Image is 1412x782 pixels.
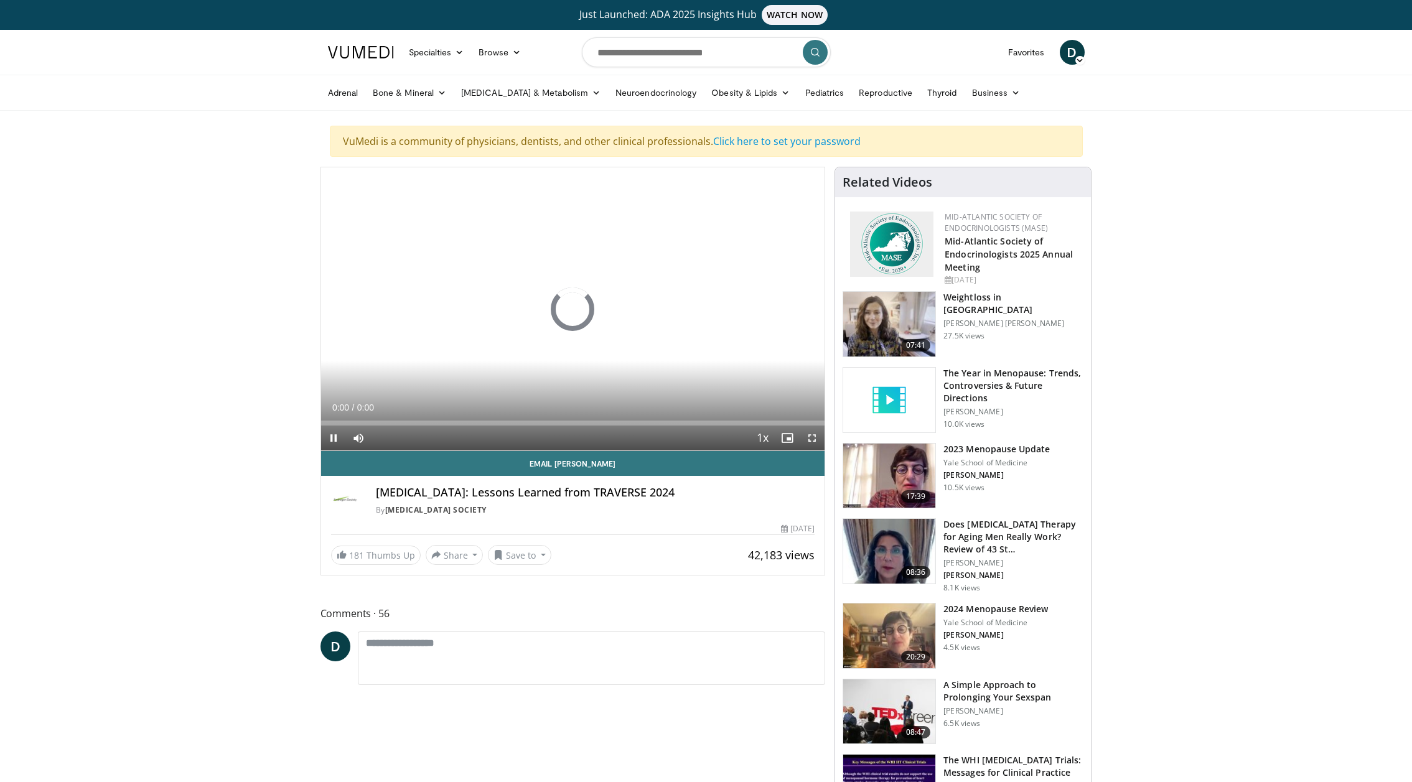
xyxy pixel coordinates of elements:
[901,726,931,738] span: 08:47
[843,175,932,190] h4: Related Videos
[943,570,1083,580] p: [PERSON_NAME]
[750,426,775,450] button: Playback Rate
[843,603,935,668] img: 692f135d-47bd-4f7e-b54d-786d036e68d3.150x105_q85_crop-smart_upscale.jpg
[843,518,1083,593] a: 08:36 Does [MEDICAL_DATA] Therapy for Aging Men Really Work? Review of 43 St… [PERSON_NAME] [PERS...
[321,421,825,426] div: Progress Bar
[901,339,931,351] span: 07:41
[320,605,826,621] span: Comments 56
[843,679,935,744] img: c4bd4661-e278-4c34-863c-57c104f39734.150x105_q85_crop-smart_upscale.jpg
[843,367,1083,433] a: The Year in Menopause: Trends, Controversies & Future Directions [PERSON_NAME] 10.0K views
[843,603,1083,669] a: 20:29 2024 Menopause Review Yale School of Medicine [PERSON_NAME] 4.5K views
[943,367,1083,404] h3: The Year in Menopause: Trends, Controversies & Future Directions
[320,631,350,661] a: D
[376,505,815,516] div: By
[775,426,800,450] button: Enable picture-in-picture mode
[943,630,1048,640] p: [PERSON_NAME]
[320,80,366,105] a: Adrenal
[943,458,1050,468] p: Yale School of Medicine
[945,212,1048,233] a: Mid-Atlantic Society of Endocrinologists (MASE)
[346,426,371,450] button: Mute
[843,443,1083,509] a: 17:39 2023 Menopause Update Yale School of Medicine [PERSON_NAME] 10.5K views
[800,426,825,450] button: Fullscreen
[850,212,933,277] img: f382488c-070d-4809-84b7-f09b370f5972.png.150x105_q85_autocrop_double_scale_upscale_version-0.2.png
[843,679,1083,745] a: 08:47 A Simple Approach to Prolonging Your Sexspan [PERSON_NAME] 6.5K views
[713,134,861,148] a: Click here to set your password
[328,46,394,58] img: VuMedi Logo
[331,546,421,565] a: 181 Thumbs Up
[321,426,346,450] button: Pause
[365,80,454,105] a: Bone & Mineral
[357,403,374,412] span: 0:00
[943,583,980,593] p: 8.1K views
[943,407,1083,417] p: [PERSON_NAME]
[454,80,608,105] a: [MEDICAL_DATA] & Metabolism
[943,679,1083,704] h3: A Simple Approach to Prolonging Your Sexspan
[943,319,1083,328] p: [PERSON_NAME] [PERSON_NAME]
[943,706,1083,716] p: [PERSON_NAME]
[798,80,852,105] a: Pediatrics
[843,291,1083,357] a: 07:41 Weightloss in [GEOGRAPHIC_DATA] [PERSON_NAME] [PERSON_NAME] 27.5K views
[471,40,528,65] a: Browse
[943,719,980,728] p: 6.5K views
[965,80,1028,105] a: Business
[943,291,1083,316] h3: Weightloss in [GEOGRAPHIC_DATA]
[488,545,551,565] button: Save to
[943,419,984,429] p: 10.0K views
[920,80,965,105] a: Thyroid
[943,603,1048,615] h3: 2024 Menopause Review
[943,518,1083,556] h3: Does [MEDICAL_DATA] Therapy for Aging Men Really Work? Review of 43 St…
[943,618,1048,628] p: Yale School of Medicine
[901,566,931,579] span: 08:36
[1001,40,1052,65] a: Favorites
[582,37,831,67] input: Search topics, interventions
[843,519,935,584] img: 4d4bce34-7cbb-4531-8d0c-5308a71d9d6c.150x105_q85_crop-smart_upscale.jpg
[945,235,1073,273] a: Mid-Atlantic Society of Endocrinologists 2025 Annual Meeting
[330,126,1083,157] div: VuMedi is a community of physicians, dentists, and other clinical professionals.
[401,40,472,65] a: Specialties
[385,505,487,515] a: [MEDICAL_DATA] Society
[843,368,935,432] img: video_placeholder_short.svg
[943,443,1050,455] h3: 2023 Menopause Update
[376,486,815,500] h4: [MEDICAL_DATA]: Lessons Learned from TRAVERSE 2024
[762,5,828,25] span: WATCH NOW
[331,486,361,516] img: Androgen Society
[943,470,1050,480] p: [PERSON_NAME]
[352,403,355,412] span: /
[426,545,484,565] button: Share
[1060,40,1085,65] a: D
[330,5,1083,25] a: Just Launched: ADA 2025 Insights HubWATCH NOW
[943,558,1083,568] p: [PERSON_NAME]
[901,651,931,663] span: 20:29
[943,754,1083,779] h3: The WHI [MEDICAL_DATA] Trials: Messages for Clinical Practice
[843,292,935,356] img: 9983fed1-7565-45be-8934-aef1103ce6e2.150x105_q85_crop-smart_upscale.jpg
[332,403,349,412] span: 0:00
[901,490,931,503] span: 17:39
[781,523,815,534] div: [DATE]
[349,549,364,561] span: 181
[843,444,935,508] img: 1b7e2ecf-010f-4a61-8cdc-5c411c26c8d3.150x105_q85_crop-smart_upscale.jpg
[321,451,825,476] a: Email [PERSON_NAME]
[748,547,815,562] span: 42,183 views
[945,274,1081,286] div: [DATE]
[704,80,797,105] a: Obesity & Lipids
[943,331,984,341] p: 27.5K views
[321,167,825,451] video-js: Video Player
[943,643,980,653] p: 4.5K views
[608,80,704,105] a: Neuroendocrinology
[851,80,920,105] a: Reproductive
[943,483,984,493] p: 10.5K views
